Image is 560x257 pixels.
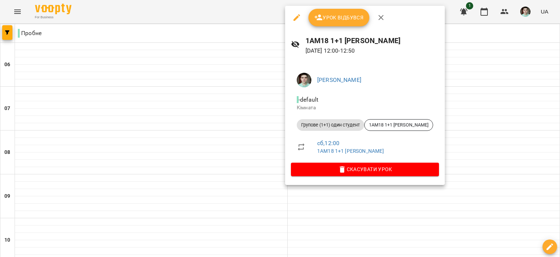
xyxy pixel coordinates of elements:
[297,165,433,174] span: Скасувати Урок
[365,122,433,128] span: 1АМ18 1+1 [PERSON_NAME]
[314,13,364,22] span: Урок відбувся
[297,104,433,112] p: Кімната
[297,122,364,128] span: Групове (1+1) один студент
[317,140,339,147] a: сб , 12:00
[308,9,370,26] button: Урок відбувся
[297,73,311,87] img: 8482cb4e613eaef2b7d25a10e2b5d949.jpg
[317,148,384,154] a: 1АМ18 1+1 [PERSON_NAME]
[291,163,439,176] button: Скасувати Урок
[306,35,439,46] h6: 1АМ18 1+1 [PERSON_NAME]
[317,76,361,83] a: [PERSON_NAME]
[306,46,439,55] p: [DATE] 12:00 - 12:50
[364,119,433,131] div: 1АМ18 1+1 [PERSON_NAME]
[297,96,320,103] span: - default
